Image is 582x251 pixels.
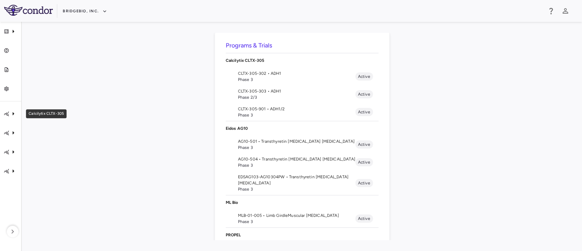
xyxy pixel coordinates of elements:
[238,174,355,186] span: EDSAG103-AG10304PW • Transthyretin [MEDICAL_DATA] [MEDICAL_DATA]
[355,180,373,186] span: Active
[238,106,355,112] span: CLTX-305-901 • ADH1/2
[238,144,355,151] span: Phase 3
[226,41,378,50] h6: Programs & Trials
[226,199,378,206] p: ML Bio
[238,70,355,76] span: CLTX-305-302 • ADH1
[355,141,373,148] span: Active
[238,212,355,219] span: MLB-01-005 • Limb GirdleMuscular [MEDICAL_DATA]
[26,109,66,118] div: Calcilytix CLTX-305
[226,57,378,64] p: Calcilytix CLTX-305
[226,121,378,136] div: Eidos AG10
[355,159,373,165] span: Active
[226,195,378,210] div: ML Bio
[238,94,355,100] span: Phase 2/3
[238,156,355,162] span: AG10-504 • Transthyretin [MEDICAL_DATA] [MEDICAL_DATA]
[226,103,378,121] li: CLTX-305-901 • ADH1/2Phase 3Active
[355,73,373,80] span: Active
[238,76,355,83] span: Phase 3
[355,109,373,115] span: Active
[355,91,373,97] span: Active
[238,138,355,144] span: AG10-501 • Transthyretin [MEDICAL_DATA] [MEDICAL_DATA]
[226,136,378,153] li: AG10-501 • Transthyretin [MEDICAL_DATA] [MEDICAL_DATA]Phase 3Active
[226,53,378,68] div: Calcilytix CLTX-305
[238,219,355,225] span: Phase 3
[226,85,378,103] li: CLTX-305-303 • ADH1Phase 2/3Active
[226,210,378,227] li: MLB-01-005 • Limb GirdleMuscular [MEDICAL_DATA]Phase 3Active
[226,232,378,238] p: PROPEL
[226,68,378,85] li: CLTX-305-302 • ADH1Phase 3Active
[238,186,355,192] span: Phase 3
[4,5,53,16] img: logo-full-SnFGN8VE.png
[355,215,373,222] span: Active
[238,162,355,168] span: Phase 3
[238,112,355,118] span: Phase 3
[63,6,107,17] button: BridgeBio, Inc.
[238,88,355,94] span: CLTX-305-303 • ADH1
[226,125,378,131] p: Eidos AG10
[226,228,378,242] div: PROPEL
[226,153,378,171] li: AG10-504 • Transthyretin [MEDICAL_DATA] [MEDICAL_DATA]Phase 3Active
[226,171,378,195] li: EDSAG103-AG10304PW • Transthyretin [MEDICAL_DATA] [MEDICAL_DATA]Phase 3Active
